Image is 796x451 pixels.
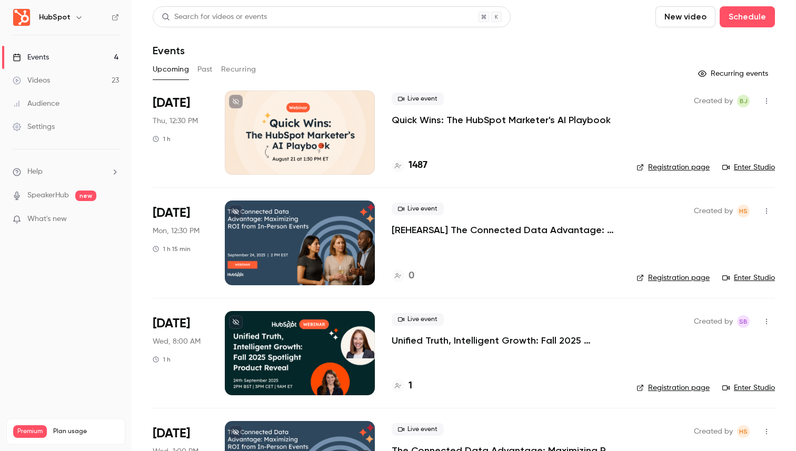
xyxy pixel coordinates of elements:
span: Thu, 12:30 PM [153,116,198,126]
a: Quick Wins: The HubSpot Marketer's AI Playbook [392,114,611,126]
a: Unified Truth, Intelligent Growth: Fall 2025 Spotlight Product Reveal [392,334,620,347]
span: Created by [694,425,733,438]
span: BJ [740,95,748,107]
div: Aug 21 Thu, 12:30 PM (America/Chicago) [153,91,208,175]
span: HS [739,425,748,438]
a: Registration page [636,383,710,393]
img: HubSpot [13,9,30,26]
a: Registration page [636,162,710,173]
button: Recurring events [693,65,775,82]
li: help-dropdown-opener [13,166,119,177]
span: [DATE] [153,315,190,332]
span: Live event [392,423,444,436]
span: Help [27,166,43,177]
div: Sep 24 Wed, 2:00 PM (Europe/London) [153,311,208,395]
div: Videos [13,75,50,86]
a: SpeakerHub [27,190,69,201]
button: Past [197,61,213,78]
a: Enter Studio [722,273,775,283]
span: Heather Smyth [737,425,750,438]
a: Enter Studio [722,162,775,173]
h4: 0 [409,269,414,283]
span: [DATE] [153,95,190,112]
span: HS [739,205,748,217]
span: Created by [694,95,733,107]
span: Bailey Jarriel [737,95,750,107]
a: Enter Studio [722,383,775,393]
a: Registration page [636,273,710,283]
span: Plan usage [53,427,118,436]
a: 0 [392,269,414,283]
h1: Events [153,44,185,57]
span: What's new [27,214,67,225]
span: [DATE] [153,425,190,442]
a: [REHEARSAL] The Connected Data Advantage: Maximizing ROI from In-Person Events [392,224,620,236]
span: Created by [694,205,733,217]
button: Recurring [221,61,256,78]
h6: HubSpot [39,12,71,23]
span: SB [739,315,748,328]
button: Schedule [720,6,775,27]
div: 1 h [153,355,171,364]
span: Live event [392,93,444,105]
a: 1487 [392,158,427,173]
span: Wed, 8:00 AM [153,336,201,347]
span: Sharan Bansal [737,315,750,328]
a: 1 [392,379,412,393]
span: Premium [13,425,47,438]
div: Search for videos or events [162,12,267,23]
h4: 1 [409,379,412,393]
div: Sep 15 Mon, 11:30 AM (America/Denver) [153,201,208,285]
div: Audience [13,98,59,109]
div: Settings [13,122,55,132]
button: Upcoming [153,61,189,78]
button: New video [655,6,715,27]
span: Live event [392,313,444,326]
span: [DATE] [153,205,190,222]
span: Mon, 12:30 PM [153,226,200,236]
div: 1 h 15 min [153,245,191,253]
span: Live event [392,203,444,215]
span: Created by [694,315,733,328]
span: Heather Smyth [737,205,750,217]
h4: 1487 [409,158,427,173]
div: 1 h [153,135,171,143]
iframe: Noticeable Trigger [106,215,119,224]
span: new [75,191,96,201]
div: Events [13,52,49,63]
